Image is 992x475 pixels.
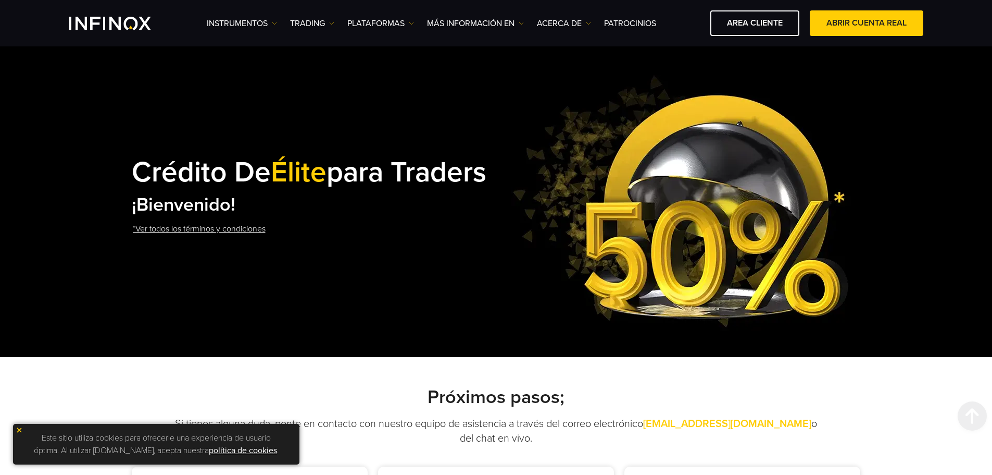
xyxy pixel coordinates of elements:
[810,10,923,36] a: ABRIR CUENTA REAL
[643,418,811,430] a: [EMAIL_ADDRESS][DOMAIN_NAME]
[132,386,861,409] h2: Próximos pasos;
[132,155,486,190] strong: Crédito de para traders
[207,17,277,30] a: Instrumentos
[427,17,524,30] a: Más información en
[290,17,334,30] a: TRADING
[537,17,591,30] a: ACERCA DE
[132,216,267,242] a: *Ver todos los términos y condiciones
[710,10,799,36] a: AREA CLIENTE
[16,427,23,434] img: yellow close icon
[604,17,656,30] a: Patrocinios
[209,445,277,456] a: política de cookies
[171,417,822,446] p: Si tienes alguna duda, ponte en contacto con nuestro equipo de asistencia a través del correo ele...
[18,429,294,459] p: Este sitio utiliza cookies para ofrecerle una experiencia de usuario óptima. Al utilizar [DOMAIN_...
[132,193,503,216] h2: ¡Bienvenido!
[69,17,175,30] a: INFINOX Logo
[271,158,327,188] span: Élite
[347,17,414,30] a: PLATAFORMAS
